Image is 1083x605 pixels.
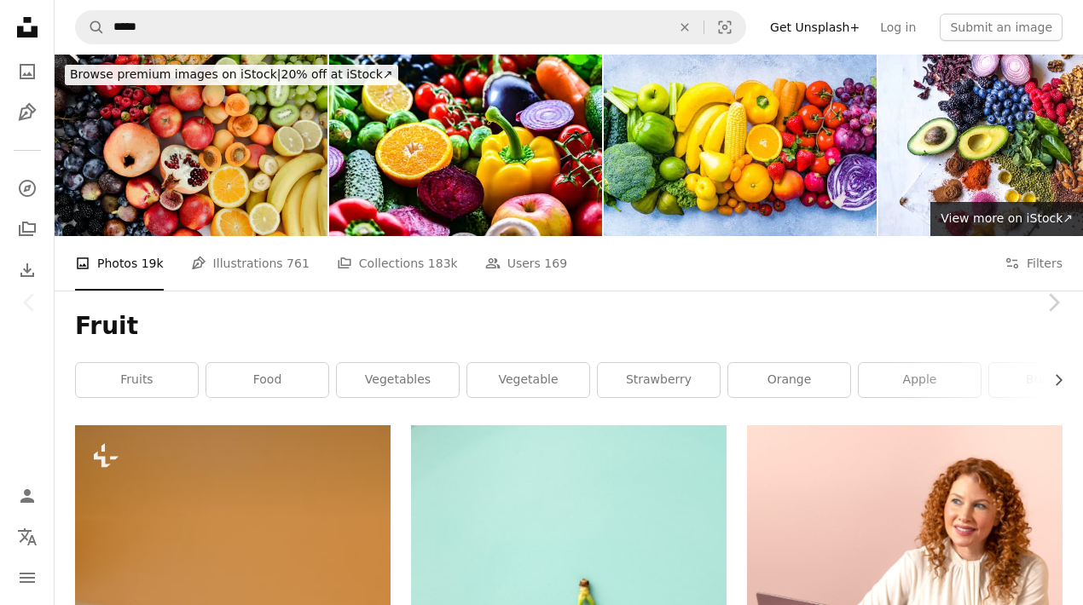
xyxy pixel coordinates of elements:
a: vegetables [337,363,459,397]
span: 183k [428,254,458,273]
div: 20% off at iStock ↗ [65,65,398,85]
a: Illustrations [10,95,44,130]
a: vegetable [467,363,589,397]
a: Collections [10,212,44,246]
span: View more on iStock ↗ [941,211,1073,225]
a: Get Unsplash+ [760,14,870,41]
img: Fresh raw vegetables and fruits [329,55,602,236]
button: Filters [1005,236,1063,291]
button: Clear [666,11,704,43]
button: Menu [10,561,44,595]
img: Rainbow colored fruits and vegetables banner [604,55,877,236]
a: strawberry [598,363,720,397]
a: Explore [10,171,44,205]
button: Visual search [704,11,745,43]
button: Language [10,520,44,554]
a: Browse premium images on iStock|20% off at iStock↗ [55,55,408,95]
a: Users 169 [485,236,567,291]
a: Next [1023,221,1083,384]
img: Full frame of assortment of healthy and fresh fruits [55,55,327,236]
h1: Fruit [75,311,1063,342]
form: Find visuals sitewide [75,10,746,44]
a: Log in / Sign up [10,479,44,513]
button: Search Unsplash [76,11,105,43]
a: Photos [10,55,44,89]
span: 169 [544,254,567,273]
a: Log in [870,14,926,41]
a: Illustrations 761 [191,236,310,291]
a: apple [859,363,981,397]
span: 761 [287,254,310,273]
a: View more on iStock↗ [930,202,1083,236]
button: Submit an image [940,14,1063,41]
span: Browse premium images on iStock | [70,67,281,81]
a: fruits [76,363,198,397]
a: food [206,363,328,397]
a: Collections 183k [337,236,458,291]
a: orange [728,363,850,397]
